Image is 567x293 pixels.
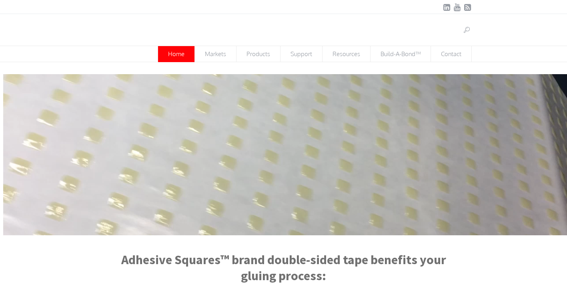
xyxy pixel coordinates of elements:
[280,46,322,62] span: Support
[453,3,461,11] a: YouTube
[464,3,472,11] a: RSSFeed
[121,252,446,284] strong: Adhesive Squares™ brand double-sided tape benefits your gluing process:
[371,46,431,62] a: Build-A-Bond™
[96,14,191,46] img: Adhesive Squares™
[236,46,280,62] span: Products
[195,46,236,62] span: Markets
[158,46,195,62] a: Home
[443,3,451,11] a: LinkedIn
[280,46,323,62] a: Support
[431,46,471,62] span: Contact
[323,46,370,62] span: Resources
